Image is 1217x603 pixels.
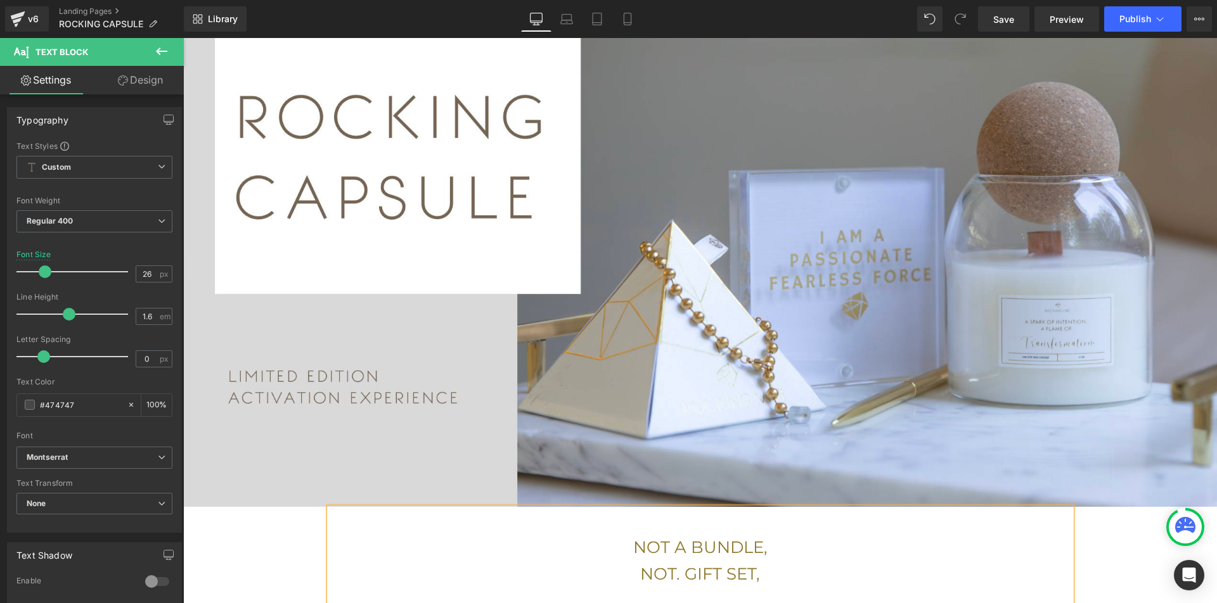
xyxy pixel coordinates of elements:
[16,335,172,344] div: Letter Spacing
[521,6,551,32] a: Desktop
[208,13,238,25] span: Library
[59,19,143,29] span: ROCKING CAPSULE
[16,543,72,561] div: Text Shadow
[16,250,51,259] div: Font Size
[94,66,186,94] a: Design
[948,6,973,32] button: Redo
[35,47,88,57] span: Text Block
[612,6,643,32] a: Mobile
[16,576,132,589] div: Enable
[917,6,943,32] button: Undo
[27,216,74,225] b: Regular 400
[59,6,184,16] a: Landing Pages
[457,526,577,546] span: NOT. GIFT SET,
[160,355,171,363] span: px
[141,394,172,416] div: %
[5,6,49,32] a: v6
[450,499,584,519] span: NOT A BUNDLE,
[184,6,247,32] a: New Library
[1119,14,1151,24] span: Publish
[25,11,41,27] div: v6
[993,13,1014,26] span: Save
[582,6,612,32] a: Tablet
[1187,6,1212,32] button: More
[42,162,71,173] b: Custom
[40,398,121,412] input: Color
[16,196,172,205] div: Font Weight
[27,498,46,508] b: None
[1174,560,1204,590] div: Open Intercom Messenger
[160,270,171,278] span: px
[551,6,582,32] a: Laptop
[16,431,172,440] div: Font
[1034,6,1099,32] a: Preview
[1050,13,1084,26] span: Preview
[16,293,172,301] div: Line Height
[16,378,172,386] div: Text Color
[27,452,68,463] i: Montserrat
[16,108,68,125] div: Typography
[1104,6,1182,32] button: Publish
[160,312,171,321] span: em
[16,141,172,151] div: Text Styles
[16,479,172,488] div: Text Transform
